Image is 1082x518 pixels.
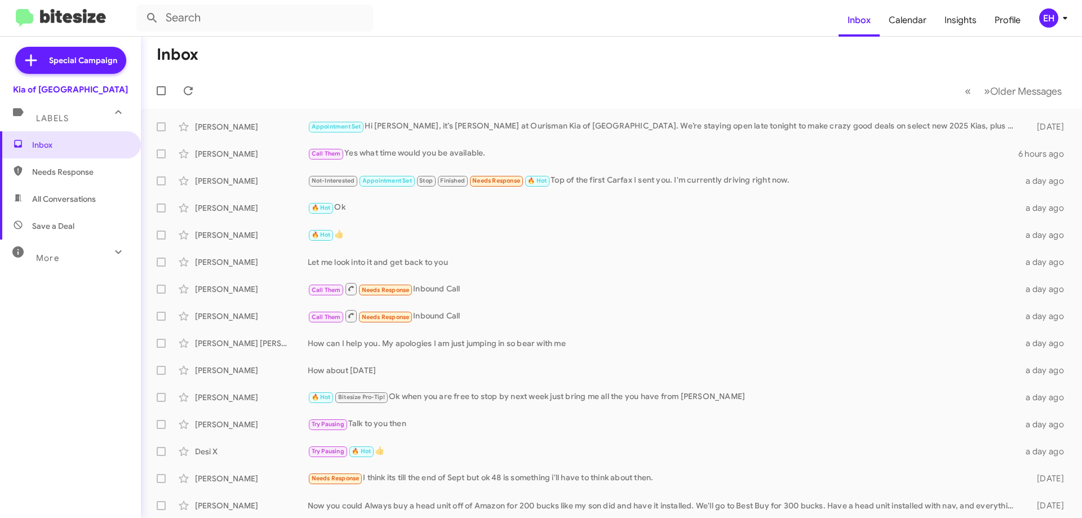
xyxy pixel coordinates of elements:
[195,392,308,403] div: [PERSON_NAME]
[195,202,308,214] div: [PERSON_NAME]
[32,193,96,205] span: All Conversations
[36,113,69,123] span: Labels
[157,46,198,64] h1: Inbox
[984,84,990,98] span: »
[1019,175,1073,187] div: a day ago
[338,393,385,401] span: Bitesize Pro-Tip!
[308,120,1019,133] div: Hi [PERSON_NAME], it’s [PERSON_NAME] at Ourisman Kia of [GEOGRAPHIC_DATA]. We’re staying open lat...
[195,284,308,295] div: [PERSON_NAME]
[312,393,331,401] span: 🔥 Hot
[1019,365,1073,376] div: a day ago
[195,446,308,457] div: Desi X
[308,174,1019,187] div: Top of the first Carfax I sent you. I'm currently driving right now.
[527,177,547,184] span: 🔥 Hot
[312,150,341,157] span: Call Them
[15,47,126,74] a: Special Campaign
[959,79,1068,103] nav: Page navigation example
[308,445,1019,458] div: 👍
[880,4,935,37] a: Calendar
[195,500,308,511] div: [PERSON_NAME]
[440,177,465,184] span: Finished
[1019,284,1073,295] div: a day ago
[1019,419,1073,430] div: a day ago
[312,177,355,184] span: Not-Interested
[1030,8,1070,28] button: EH
[49,55,117,66] span: Special Campaign
[472,177,520,184] span: Needs Response
[195,473,308,484] div: [PERSON_NAME]
[195,419,308,430] div: [PERSON_NAME]
[195,256,308,268] div: [PERSON_NAME]
[839,4,880,37] a: Inbox
[312,313,341,321] span: Call Them
[32,139,128,150] span: Inbox
[136,5,373,32] input: Search
[308,418,1019,431] div: Talk to you then
[308,201,1019,214] div: Ok
[308,147,1018,160] div: Yes what time would you be available.
[308,256,1019,268] div: Let me look into it and get back to you
[958,79,978,103] button: Previous
[312,448,344,455] span: Try Pausing
[935,4,986,37] a: Insights
[1019,256,1073,268] div: a day ago
[986,4,1030,37] a: Profile
[977,79,1068,103] button: Next
[308,282,1019,296] div: Inbound Call
[1019,446,1073,457] div: a day ago
[1019,202,1073,214] div: a day ago
[308,365,1019,376] div: How about [DATE]
[1019,473,1073,484] div: [DATE]
[312,204,331,211] span: 🔥 Hot
[195,175,308,187] div: [PERSON_NAME]
[308,228,1019,241] div: 👍
[1018,148,1073,160] div: 6 hours ago
[419,177,433,184] span: Stop
[195,148,308,160] div: [PERSON_NAME]
[1019,500,1073,511] div: [DATE]
[362,177,412,184] span: Appointment Set
[36,253,59,263] span: More
[352,448,371,455] span: 🔥 Hot
[312,123,361,130] span: Appointment Set
[195,311,308,322] div: [PERSON_NAME]
[308,309,1019,323] div: Inbound Call
[1019,311,1073,322] div: a day ago
[1019,392,1073,403] div: a day ago
[1039,8,1058,28] div: EH
[312,231,331,238] span: 🔥 Hot
[965,84,971,98] span: «
[1019,229,1073,241] div: a day ago
[195,121,308,132] div: [PERSON_NAME]
[312,286,341,294] span: Call Them
[195,229,308,241] div: [PERSON_NAME]
[1019,121,1073,132] div: [DATE]
[308,500,1019,511] div: Now you could Always buy a head unit off of Amazon for 200 bucks like my son did and have it inst...
[362,313,410,321] span: Needs Response
[308,472,1019,485] div: I think its till the end of Sept but ok 48 is something i'll have to think about then.
[1019,338,1073,349] div: a day ago
[312,475,360,482] span: Needs Response
[32,166,128,178] span: Needs Response
[195,338,308,349] div: [PERSON_NAME] [PERSON_NAME]
[362,286,410,294] span: Needs Response
[32,220,74,232] span: Save a Deal
[308,338,1019,349] div: How can I help you. My apologies I am just jumping in so bear with me
[990,85,1062,98] span: Older Messages
[308,391,1019,404] div: Ok when you are free to stop by next week just bring me all the you have from [PERSON_NAME]
[195,365,308,376] div: [PERSON_NAME]
[13,84,128,95] div: Kia of [GEOGRAPHIC_DATA]
[312,420,344,428] span: Try Pausing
